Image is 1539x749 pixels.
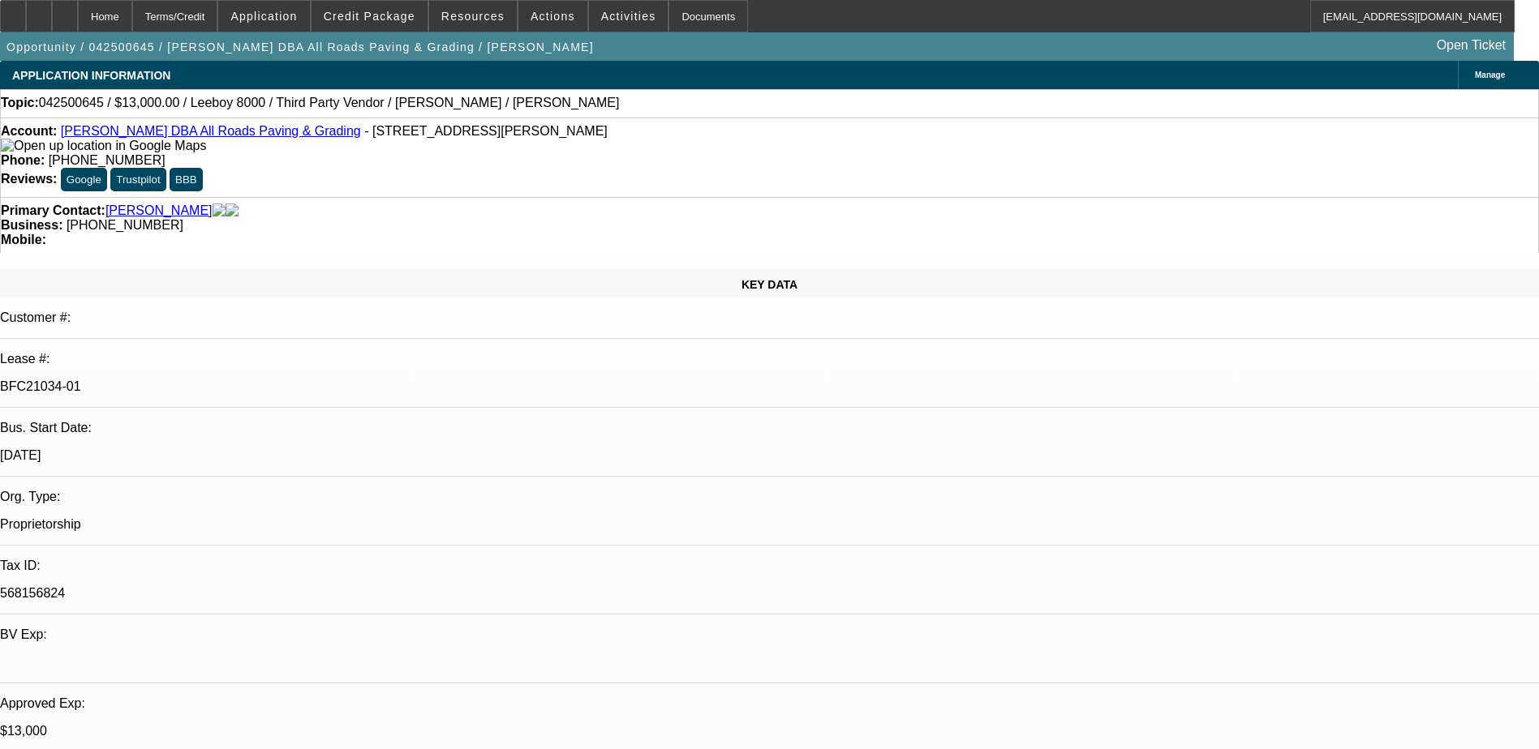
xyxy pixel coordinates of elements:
[110,168,166,191] button: Trustpilot
[531,10,575,23] span: Actions
[1430,32,1512,59] a: Open Ticket
[1,139,206,153] img: Open up location in Google Maps
[312,1,428,32] button: Credit Package
[742,278,797,291] span: KEY DATA
[6,41,594,53] span: Opportunity / 042500645 / [PERSON_NAME] DBA All Roads Paving & Grading / [PERSON_NAME]
[1,124,57,138] strong: Account:
[589,1,668,32] button: Activities
[518,1,587,32] button: Actions
[213,203,226,218] img: facebook-icon.png
[12,69,170,82] span: APPLICATION INFORMATION
[1,172,57,186] strong: Reviews:
[61,168,107,191] button: Google
[230,10,297,23] span: Application
[218,1,309,32] button: Application
[1,218,62,232] strong: Business:
[601,10,656,23] span: Activities
[170,168,203,191] button: BBB
[429,1,517,32] button: Resources
[67,218,183,232] span: [PHONE_NUMBER]
[1,96,39,110] strong: Topic:
[226,203,239,218] img: linkedin-icon.png
[324,10,415,23] span: Credit Package
[105,203,213,218] a: [PERSON_NAME]
[1475,71,1505,79] span: Manage
[1,203,105,218] strong: Primary Contact:
[1,233,46,246] strong: Mobile:
[1,139,206,152] a: View Google Maps
[364,124,608,138] span: - [STREET_ADDRESS][PERSON_NAME]
[61,124,361,138] a: [PERSON_NAME] DBA All Roads Paving & Grading
[1,153,45,167] strong: Phone:
[39,96,620,110] span: 042500645 / $13,000.00 / Leeboy 8000 / Third Party Vendor / [PERSON_NAME] / [PERSON_NAME]
[49,153,166,167] span: [PHONE_NUMBER]
[441,10,505,23] span: Resources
